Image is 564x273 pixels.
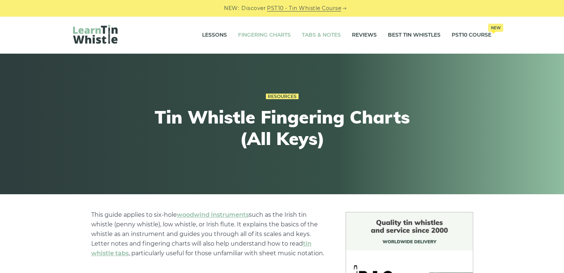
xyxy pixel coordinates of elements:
img: LearnTinWhistle.com [73,25,118,44]
a: Fingering Charts [238,26,291,44]
p: This guide applies to six-hole such as the Irish tin whistle (penny whistle), low whistle, or Iri... [91,210,328,258]
a: Reviews [352,26,377,44]
a: Resources [266,94,299,100]
span: New [488,24,503,32]
a: woodwind instruments [177,211,249,218]
h1: Tin Whistle Fingering Charts (All Keys) [146,107,419,149]
a: Best Tin Whistles [388,26,441,44]
a: PST10 CourseNew [452,26,491,44]
a: Tabs & Notes [302,26,341,44]
a: Lessons [202,26,227,44]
